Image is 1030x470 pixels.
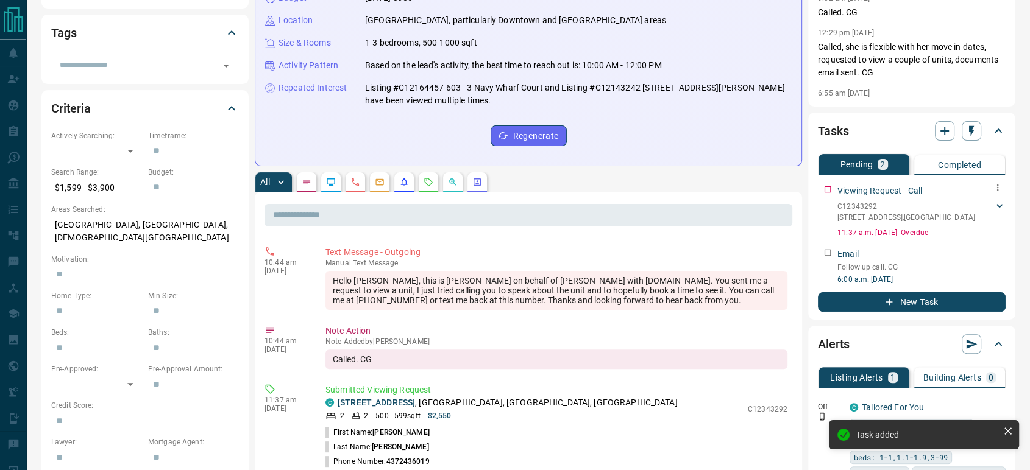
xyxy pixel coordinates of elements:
svg: Lead Browsing Activity [326,177,336,187]
p: $2,550 [428,410,452,421]
p: 11:37 am [265,396,307,404]
p: Repeated Interest [279,82,347,94]
svg: Push Notification Only [818,412,826,421]
span: manual [325,259,351,267]
svg: Listing Alerts [399,177,409,187]
a: [STREET_ADDRESS] [338,398,415,407]
p: , [GEOGRAPHIC_DATA], [GEOGRAPHIC_DATA], [GEOGRAPHIC_DATA] [338,396,678,409]
p: Last Name: [325,441,429,452]
span: 4372436019 [386,457,429,466]
p: 0 [989,373,993,382]
p: Completed [938,161,981,169]
p: Pre-Approved: [51,363,142,374]
h2: Alerts [818,334,850,354]
svg: Opportunities [448,177,458,187]
button: New Task [818,292,1006,312]
p: 10:44 am [265,258,307,267]
div: Task added [856,430,998,440]
p: C12343292 [837,201,975,212]
p: Listing #C12164457 603 - 3 Navy Wharf Court and Listing #C12143242 [STREET_ADDRESS][PERSON_NAME] ... [365,82,792,107]
p: First Name: [325,427,430,438]
p: Budget: [148,167,239,178]
div: Criteria [51,94,239,123]
div: Alerts [818,329,1006,359]
p: Submitted Viewing Request [325,384,787,396]
p: 12:29 pm [DATE] [818,29,874,37]
p: Activity Pattern [279,59,338,72]
div: condos.ca [850,403,858,412]
p: Pre-Approval Amount: [148,363,239,374]
span: [PERSON_NAME] [372,443,428,451]
p: Email [837,248,859,261]
p: 2 [880,160,885,169]
div: Called. CG [325,349,787,369]
p: [GEOGRAPHIC_DATA], particularly Downtown and [GEOGRAPHIC_DATA] areas [365,14,666,27]
div: Tags [51,18,239,47]
div: Tasks [818,116,1006,146]
p: Follow up call. CG [837,262,1006,273]
p: Text Message [325,259,787,267]
h2: Tasks [818,121,848,141]
p: Timeframe: [148,130,239,141]
p: [STREET_ADDRESS] , [GEOGRAPHIC_DATA] [837,212,975,223]
p: [DATE] [265,345,307,354]
div: Hello [PERSON_NAME], this is [PERSON_NAME] on behalf of [PERSON_NAME] with [DOMAIN_NAME]. You sen... [325,271,787,310]
p: 6:00 a.m. [DATE] [837,274,1006,285]
svg: Agent Actions [472,177,482,187]
p: Motivation: [51,254,239,265]
h2: Criteria [51,99,91,118]
button: Open [218,57,235,74]
p: Phone Number: [325,456,430,467]
p: 2 [340,410,344,421]
svg: Requests [424,177,433,187]
p: Min Size: [148,290,239,301]
p: Called, she is flexible with her move in dates, requested to view a couple of units, documents em... [818,41,1006,79]
p: Actively Searching: [51,130,142,141]
p: Text Message - Outgoing [325,246,787,259]
p: 1-3 bedrooms, 500-1000 sqft [365,37,477,49]
p: Off [818,401,842,412]
p: [GEOGRAPHIC_DATA], [GEOGRAPHIC_DATA], [DEMOGRAPHIC_DATA][GEOGRAPHIC_DATA] [51,215,239,248]
p: Home Type: [51,290,142,301]
p: Credit Score: [51,400,239,411]
p: Lawyer: [51,437,142,447]
p: Beds: [51,327,142,338]
p: Note Added by [PERSON_NAME] [325,337,787,346]
p: Based on the lead's activity, the best time to reach out is: 10:00 AM - 12:00 PM [365,59,662,72]
p: Search Range: [51,167,142,178]
div: C12343292[STREET_ADDRESS],[GEOGRAPHIC_DATA] [837,198,1006,225]
svg: Notes [302,177,311,187]
p: C12343292 [748,404,787,415]
p: Called. CG [818,6,1006,19]
p: 2 [364,410,368,421]
button: Regenerate [491,125,567,146]
svg: Calls [350,177,360,187]
p: 500 - 599 sqft [375,410,420,421]
p: Pending [840,160,873,169]
svg: Emails [375,177,385,187]
p: Building Alerts [923,373,981,382]
p: Size & Rooms [279,37,331,49]
p: Baths: [148,327,239,338]
p: Viewing Request - Call [837,184,922,197]
a: Tailored For You [862,402,924,412]
h2: Tags [51,23,76,43]
p: $1,599 - $3,900 [51,178,142,198]
p: Location [279,14,313,27]
p: All [260,178,270,186]
span: [PERSON_NAME] [372,428,429,437]
p: 11:37 a.m. [DATE] - Overdue [837,227,1006,238]
p: Note Action [325,324,787,337]
p: 10:44 am [265,337,307,345]
p: Listing Alerts [830,373,883,382]
p: 1 [890,373,895,382]
p: Areas Searched: [51,204,239,215]
p: Mortgage Agent: [148,437,239,447]
p: [DATE] [265,267,307,275]
p: 6:55 am [DATE] [818,89,870,97]
div: condos.ca [325,398,334,407]
p: [DATE] [265,404,307,413]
